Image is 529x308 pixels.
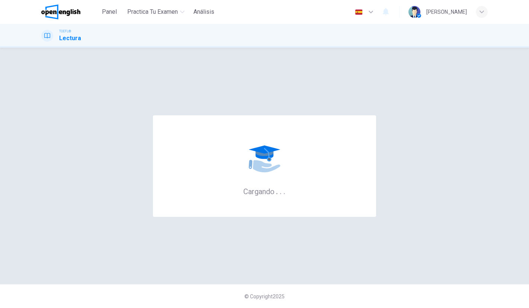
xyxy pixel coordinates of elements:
[127,7,178,16] span: Practica tu examen
[59,29,71,34] span: TOEFL®
[59,34,81,43] h1: Lectura
[408,6,420,18] img: Profile picture
[279,185,282,197] h6: .
[193,7,214,16] span: Análisis
[41,4,80,19] img: OpenEnglish logo
[243,186,286,196] h6: Cargando
[190,5,217,19] button: Análisis
[124,5,187,19] button: Practica tu examen
[41,4,97,19] a: OpenEnglish logo
[426,7,467,16] div: [PERSON_NAME]
[276,185,278,197] h6: .
[244,293,285,299] span: © Copyright 2025
[354,9,363,15] img: es
[283,185,286,197] h6: .
[97,5,121,19] button: Panel
[102,7,117,16] span: Panel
